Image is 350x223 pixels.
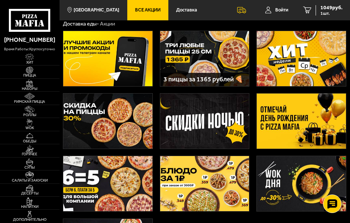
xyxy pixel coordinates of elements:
[320,5,343,10] span: 1049 руб.
[74,8,119,13] span: [GEOGRAPHIC_DATA]
[164,76,246,83] h3: 3 пиццы за 1365 рублей 🍕
[135,8,161,13] span: Все Акции
[320,11,343,16] span: 1 шт.
[275,8,288,13] span: Войти
[160,31,250,87] a: 3 пиццы за 1365 рублей 🍕
[63,20,99,27] a: Доставка еды-
[176,8,197,13] span: Доставка
[100,20,115,27] div: Акции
